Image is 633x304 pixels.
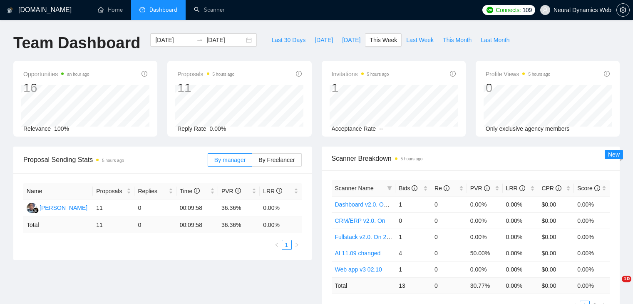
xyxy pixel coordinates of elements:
span: dashboard [139,7,145,12]
span: Profile Views [486,69,551,79]
td: 0.00% [574,261,610,277]
span: Relevance [23,125,51,132]
td: $0.00 [538,261,574,277]
td: Total [23,217,93,233]
button: [DATE] [338,33,365,47]
th: Proposals [93,183,134,199]
span: Invitations [332,69,389,79]
td: 0.00% [503,196,539,212]
a: Fullstack v2.0. On 25.07-01 boost [335,234,422,240]
span: info-circle [594,185,600,191]
button: right [292,240,302,250]
td: 0.00% [467,196,503,212]
span: By Freelancer [258,157,295,163]
time: an hour ago [67,72,89,77]
span: Re [434,185,449,192]
td: 0 [134,217,176,233]
span: PVR [470,185,490,192]
td: 0 [134,199,176,217]
a: CRM/ERP v2.0. On [335,217,385,224]
span: info-circle [141,71,147,77]
span: 0.00% [210,125,226,132]
span: Score [577,185,600,192]
time: 5 hours ago [213,72,235,77]
span: LRR [263,188,282,194]
td: 36.36 % [218,217,260,233]
span: CPR [541,185,561,192]
span: info-circle [519,185,525,191]
td: 0 [431,229,467,245]
span: info-circle [556,185,561,191]
a: Web app v3 02.10 [335,266,382,273]
span: info-circle [450,71,456,77]
span: [DATE] [315,35,333,45]
td: $0.00 [538,212,574,229]
td: 0.00% [503,212,539,229]
span: right [294,242,299,247]
span: info-circle [484,185,490,191]
div: 11 [177,80,234,96]
span: Scanner Breakdown [332,153,610,164]
img: logo [7,4,13,17]
button: [DATE] [310,33,338,47]
img: gigradar-bm.png [33,207,39,213]
span: PVR [221,188,241,194]
td: 0.00% [467,212,503,229]
td: 50.00% [467,245,503,261]
span: info-circle [276,188,282,194]
span: 109 [523,5,532,15]
th: Replies [134,183,176,199]
td: 0 [431,261,467,277]
button: Last Week [402,33,438,47]
h1: Team Dashboard [13,33,140,53]
a: AS[PERSON_NAME] [27,204,87,211]
td: 0 [431,245,467,261]
span: Proposals [177,69,234,79]
td: 0 [431,212,467,229]
td: 0 [395,212,431,229]
button: This Month [438,33,476,47]
li: Next Page [292,240,302,250]
td: 11 [93,217,134,233]
span: info-circle [604,71,610,77]
span: [DATE] [342,35,360,45]
td: $0.00 [538,245,574,261]
span: info-circle [412,185,417,191]
span: info-circle [296,71,302,77]
th: Name [23,183,93,199]
img: AS [27,203,37,213]
td: 30.77 % [467,277,503,294]
td: 0.00% [503,229,539,245]
td: 0.00% [467,229,503,245]
div: [PERSON_NAME] [40,203,87,212]
span: Only exclusive agency members [486,125,570,132]
td: 4 [395,245,431,261]
input: Start date [155,35,193,45]
time: 5 hours ago [102,158,124,163]
a: AI 11.09 changed [335,250,381,257]
span: Last Month [481,35,509,45]
td: 00:09:58 [176,199,218,217]
td: 11 [93,199,134,217]
span: Proposal Sending Stats [23,154,208,165]
span: Scanner Name [335,185,374,192]
div: 16 [23,80,89,96]
span: info-circle [235,188,241,194]
span: filter [387,186,392,191]
td: 0.00 % [260,217,301,233]
td: 0.00% [574,229,610,245]
td: 1 [395,261,431,277]
span: setting [617,7,629,13]
td: 1 [395,229,431,245]
span: LRR [506,185,525,192]
td: 0.00 % [574,277,610,294]
button: setting [616,3,630,17]
time: 5 hours ago [367,72,389,77]
td: $0.00 [538,229,574,245]
span: Dashboard [149,6,177,13]
td: $ 0.00 [538,277,574,294]
div: 1 [332,80,389,96]
span: 100% [54,125,69,132]
td: 36.36% [218,199,260,217]
img: upwork-logo.png [487,7,493,13]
